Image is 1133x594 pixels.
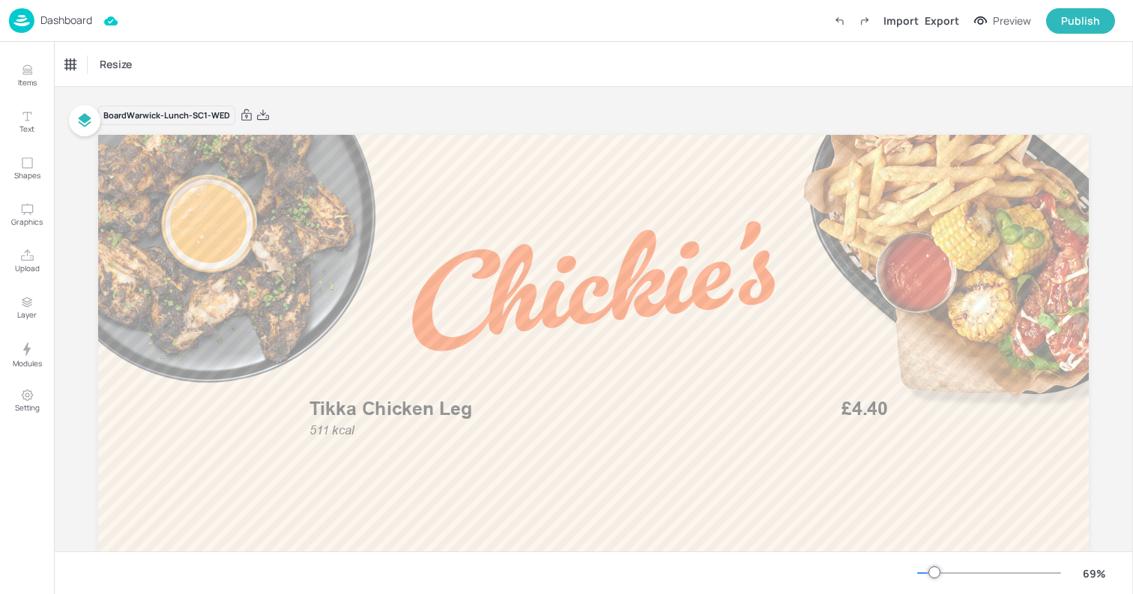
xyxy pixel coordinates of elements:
span: Resize [97,56,135,72]
p: Dashboard [40,15,92,25]
span: Tikka Chicken Leg [309,398,472,420]
div: Board Warwick-Lunch-SC1-WED [98,106,235,126]
button: Preview [965,10,1040,32]
button: Publish [1046,8,1115,34]
span: 511 kcal [309,423,354,437]
img: logo-86c26b7e.jpg [9,8,34,33]
div: 69 % [1076,566,1112,581]
div: Publish [1061,13,1100,29]
label: Undo (Ctrl + Z) [827,8,852,34]
div: Export [925,13,959,28]
div: Preview [993,13,1031,29]
div: Import [883,13,919,28]
label: Redo (Ctrl + Y) [852,8,877,34]
span: £4.40 [842,396,888,422]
